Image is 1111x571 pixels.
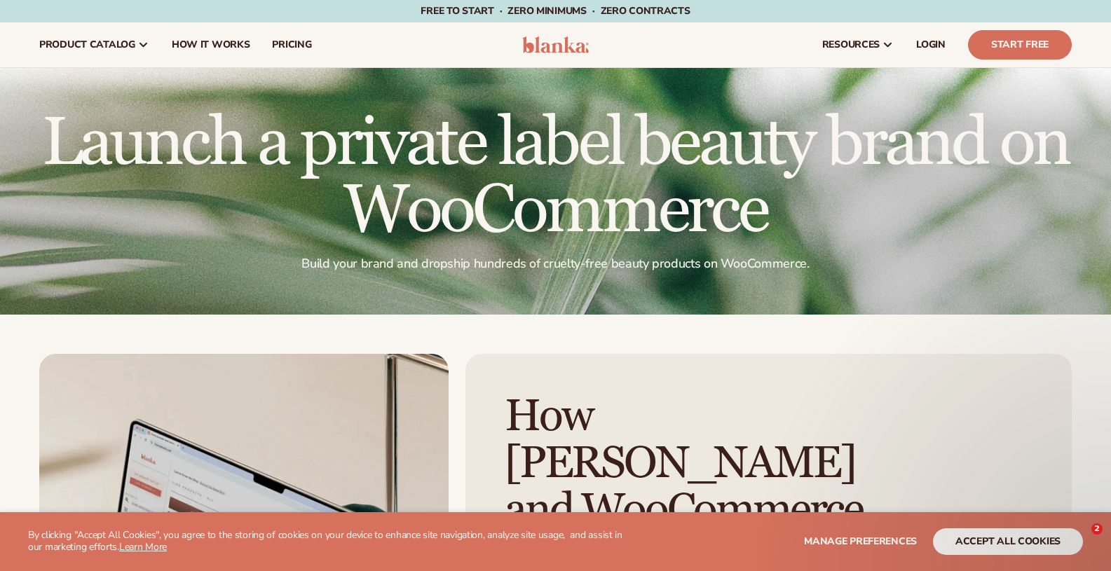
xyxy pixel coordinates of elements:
[822,39,880,50] span: resources
[522,36,589,53] img: logo
[272,39,311,50] span: pricing
[421,4,690,18] span: Free to start · ZERO minimums · ZERO contracts
[811,22,905,67] a: resources
[39,39,135,50] span: product catalog
[1063,523,1096,557] iframe: Intercom live chat
[968,30,1072,60] a: Start Free
[28,530,624,553] p: By clicking "Accept All Cookies", you agree to the storing of cookies on your device to enhance s...
[804,535,917,548] span: Manage preferences
[916,39,946,50] span: LOGIN
[933,528,1083,555] button: accept all cookies
[172,39,250,50] span: How It Works
[905,22,957,67] a: LOGIN
[804,528,917,555] button: Manage preferences
[161,22,261,67] a: How It Works
[39,256,1072,272] p: Build your brand and dropship hundreds of cruelty-free beauty products on WooCommerce.
[28,22,161,67] a: product catalog
[261,22,322,67] a: pricing
[119,540,167,553] a: Learn More
[39,110,1072,245] h1: Launch a private label beauty brand on WooCommerce
[1091,523,1103,535] span: 2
